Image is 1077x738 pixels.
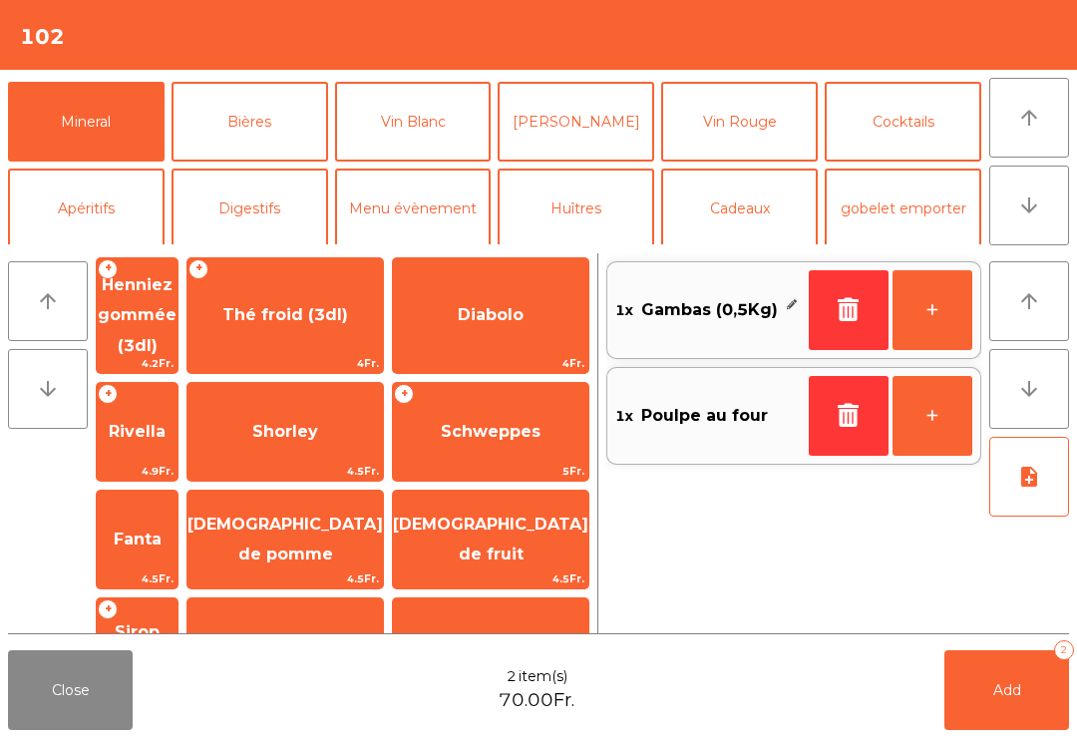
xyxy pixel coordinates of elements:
[615,295,633,325] span: 1x
[8,261,88,341] button: arrow_upward
[1017,193,1041,217] i: arrow_downward
[335,82,492,162] button: Vin Blanc
[187,515,383,563] span: [DEMOGRAPHIC_DATA] de pomme
[36,377,60,401] i: arrow_downward
[8,169,165,248] button: Apéritifs
[8,82,165,162] button: Mineral
[394,384,414,404] span: +
[188,259,208,279] span: +
[98,259,118,279] span: +
[989,166,1069,245] button: arrow_downward
[172,82,328,162] button: Bières
[944,650,1069,730] button: Add2
[615,401,633,431] span: 1x
[441,422,540,441] span: Schweppes
[499,687,574,714] span: 70.00Fr.
[393,569,588,588] span: 4.5Fr.
[20,22,65,52] h4: 102
[893,376,972,456] button: +
[641,401,768,431] span: Poulpe au four
[115,622,160,671] span: Sirop (3dl)
[97,569,178,588] span: 4.5Fr.
[8,349,88,429] button: arrow_downward
[393,515,588,563] span: [DEMOGRAPHIC_DATA] de fruit
[36,289,60,313] i: arrow_upward
[98,384,118,404] span: +
[252,422,318,441] span: Shorley
[498,82,654,162] button: [PERSON_NAME]
[825,82,981,162] button: Cocktails
[989,78,1069,158] button: arrow_upward
[114,530,162,549] span: Fanta
[98,599,118,619] span: +
[641,295,778,325] span: Gambas (0,5Kg)
[97,462,178,481] span: 4.9Fr.
[893,270,972,350] button: +
[458,305,524,324] span: Diabolo
[393,354,588,373] span: 4Fr.
[825,169,981,248] button: gobelet emporter
[507,666,517,687] span: 2
[1017,106,1041,130] i: arrow_upward
[187,569,383,588] span: 4.5Fr.
[187,354,383,373] span: 4Fr.
[172,169,328,248] button: Digestifs
[498,169,654,248] button: Huîtres
[393,462,588,481] span: 5Fr.
[661,169,818,248] button: Cadeaux
[989,349,1069,429] button: arrow_downward
[1017,465,1041,489] i: note_add
[335,169,492,248] button: Menu évènement
[222,305,348,324] span: Thé froid (3dl)
[109,422,166,441] span: Rivella
[1017,377,1041,401] i: arrow_downward
[98,275,177,355] span: Henniez gommée (3dl)
[989,437,1069,517] button: note_add
[1054,640,1074,660] div: 2
[993,681,1021,699] span: Add
[187,462,383,481] span: 4.5Fr.
[661,82,818,162] button: Vin Rouge
[989,261,1069,341] button: arrow_upward
[97,354,178,373] span: 4.2Fr.
[8,650,133,730] button: Close
[519,666,567,687] span: item(s)
[1017,289,1041,313] i: arrow_upward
